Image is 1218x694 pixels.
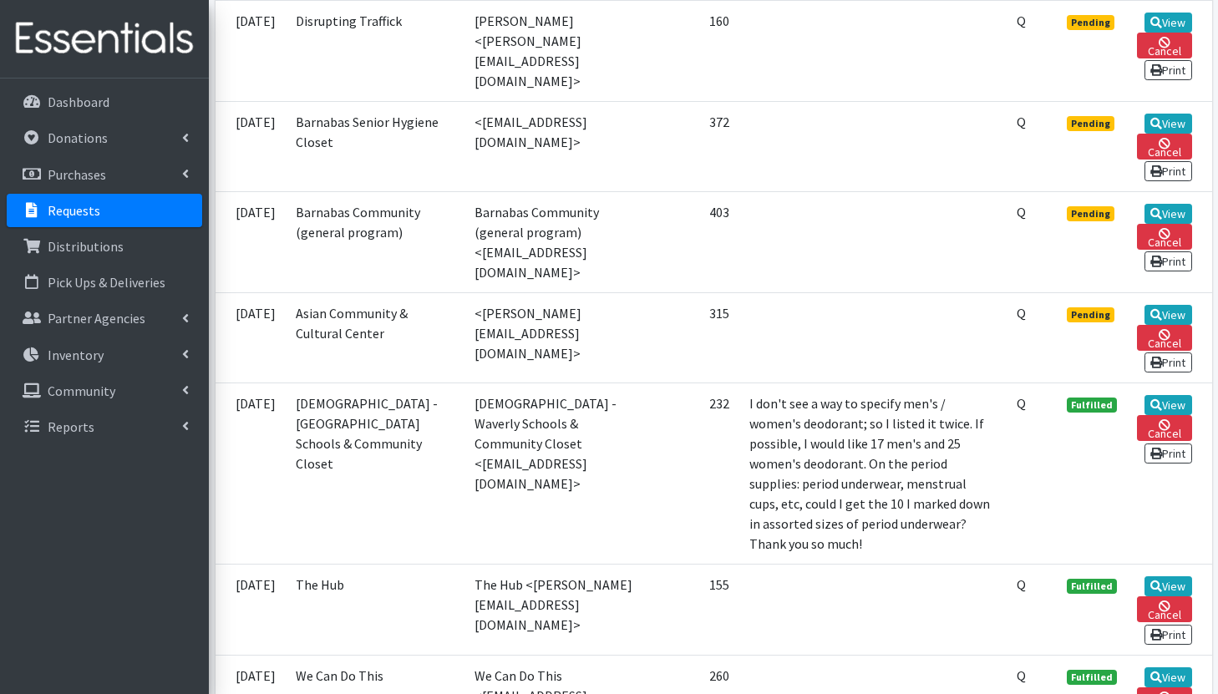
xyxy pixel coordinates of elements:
p: Requests [48,202,100,219]
a: Print [1144,352,1192,372]
abbr: Quantity [1017,114,1026,130]
td: [DATE] [216,293,286,383]
span: Pending [1067,307,1114,322]
td: <[EMAIL_ADDRESS][DOMAIN_NAME]> [464,101,655,191]
p: Purchases [48,166,106,183]
a: View [1144,395,1192,415]
td: Barnabas Community (general program) <[EMAIL_ADDRESS][DOMAIN_NAME]> [464,192,655,293]
p: Donations [48,129,108,146]
a: Print [1144,625,1192,645]
a: Print [1144,251,1192,271]
a: Cancel [1137,33,1192,58]
a: Purchases [7,158,202,191]
td: I don't see a way to specify men's / women's deodorant; so I listed it twice. If possible, I woul... [739,383,1007,565]
td: Asian Community & Cultural Center [286,293,464,383]
td: 232 [655,383,739,565]
td: [DATE] [216,192,286,293]
span: Fulfilled [1067,398,1117,413]
span: Pending [1067,15,1114,30]
a: Inventory [7,338,202,372]
p: Inventory [48,347,104,363]
td: Barnabas Senior Hygiene Closet [286,101,464,191]
p: Pick Ups & Deliveries [48,274,165,291]
p: Partner Agencies [48,310,145,327]
td: 372 [655,101,739,191]
a: View [1144,576,1192,596]
span: Pending [1067,116,1114,131]
td: The Hub [286,565,464,655]
td: 155 [655,565,739,655]
td: [DEMOGRAPHIC_DATA] - Waverly Schools & Community Closet <[EMAIL_ADDRESS][DOMAIN_NAME]> [464,383,655,565]
a: View [1144,13,1192,33]
abbr: Quantity [1017,305,1026,322]
td: [DEMOGRAPHIC_DATA] - [GEOGRAPHIC_DATA] Schools & Community Closet [286,383,464,565]
a: View [1144,667,1192,687]
a: Distributions [7,230,202,263]
abbr: Quantity [1017,576,1026,593]
td: Barnabas Community (general program) [286,192,464,293]
span: Pending [1067,206,1114,221]
td: <[PERSON_NAME][EMAIL_ADDRESS][DOMAIN_NAME]> [464,293,655,383]
a: Community [7,374,202,408]
td: [DATE] [216,565,286,655]
td: 403 [655,192,739,293]
p: Distributions [48,238,124,255]
abbr: Quantity [1017,13,1026,29]
a: Cancel [1137,224,1192,250]
abbr: Quantity [1017,204,1026,220]
td: [DATE] [216,101,286,191]
a: View [1144,305,1192,325]
a: Donations [7,121,202,155]
a: Cancel [1137,415,1192,441]
a: Requests [7,194,202,227]
abbr: Quantity [1017,667,1026,684]
p: Reports [48,418,94,435]
a: Dashboard [7,85,202,119]
a: Cancel [1137,134,1192,160]
a: Print [1144,443,1192,464]
a: Cancel [1137,325,1192,351]
td: The Hub <[PERSON_NAME][EMAIL_ADDRESS][DOMAIN_NAME]> [464,565,655,655]
td: [DATE] [216,383,286,565]
p: Dashboard [48,94,109,110]
a: View [1144,114,1192,134]
a: Pick Ups & Deliveries [7,266,202,299]
a: Print [1144,60,1192,80]
span: Fulfilled [1067,670,1117,685]
a: Cancel [1137,596,1192,622]
a: Print [1144,161,1192,181]
abbr: Quantity [1017,395,1026,412]
a: Partner Agencies [7,301,202,335]
p: Community [48,382,115,399]
td: 315 [655,293,739,383]
img: HumanEssentials [7,11,202,67]
span: Fulfilled [1067,579,1117,594]
a: View [1144,204,1192,224]
a: Reports [7,410,202,443]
